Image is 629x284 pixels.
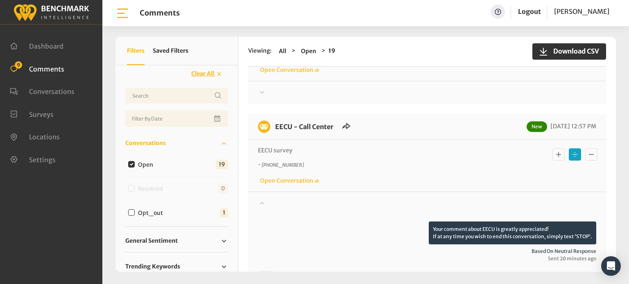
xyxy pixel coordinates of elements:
[10,110,54,118] a: Surveys
[518,4,541,19] a: Logout
[135,209,170,217] label: Opt_out
[125,261,228,273] a: Trending Keywords
[328,47,335,54] strong: 19
[135,185,170,193] label: Resolved
[15,61,22,69] span: 9
[186,67,228,81] button: Clear All
[10,132,60,140] a: Locations
[127,37,145,65] button: Filters
[140,9,180,18] h1: Comments
[29,42,63,50] span: Dashboard
[153,37,188,65] button: Saved Filters
[29,65,64,73] span: Comments
[299,47,319,56] button: Open
[248,47,272,56] span: Viewing:
[550,146,600,163] div: Basic example
[258,121,270,133] img: benchmark
[125,110,228,127] input: Date range input field
[270,121,338,133] h6: EECU - Call Center
[29,110,54,118] span: Surveys
[125,87,228,104] input: Username
[258,162,304,168] i: ~ [PHONE_NUMBER]
[218,184,228,193] span: 0
[518,7,541,16] a: Logout
[275,123,333,131] a: EECU - Call Center
[10,87,75,95] a: Conversations
[128,161,135,168] input: Open
[29,87,75,96] span: Conversations
[29,133,60,141] span: Locations
[258,255,596,262] span: Sent 20 minutes ago
[125,237,178,245] span: General Sentiment
[258,177,319,184] a: Open Conversation
[115,6,130,20] img: bar
[258,66,319,74] a: Open Conversation
[125,235,228,247] a: General Sentiment
[216,160,228,169] span: 19
[135,161,160,169] label: Open
[554,4,609,19] a: [PERSON_NAME]
[258,248,596,255] span: Based on neutral response
[548,46,599,56] span: Download CSV
[527,121,547,132] span: New
[554,7,609,16] span: [PERSON_NAME]
[548,123,596,130] span: [DATE] 12:57 PM
[10,64,64,72] a: Comments 9
[220,208,228,217] span: 1
[258,146,512,155] p: EECU survey
[128,209,135,216] input: Opt_out
[125,139,166,148] span: Conversations
[191,70,214,77] span: Clear All
[29,155,56,163] span: Settings
[10,41,63,49] a: Dashboard
[213,110,223,127] button: Open Calendar
[10,155,56,163] a: Settings
[125,262,180,271] span: Trending Keywords
[125,137,228,150] a: Conversations
[532,43,606,60] button: Download CSV
[276,47,289,56] button: All
[13,2,89,22] img: benchmark
[429,221,596,244] p: Your comment about EECU is greatly appreciated! If at any time you wish to end this conversation,...
[601,256,621,276] div: Open Intercom Messenger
